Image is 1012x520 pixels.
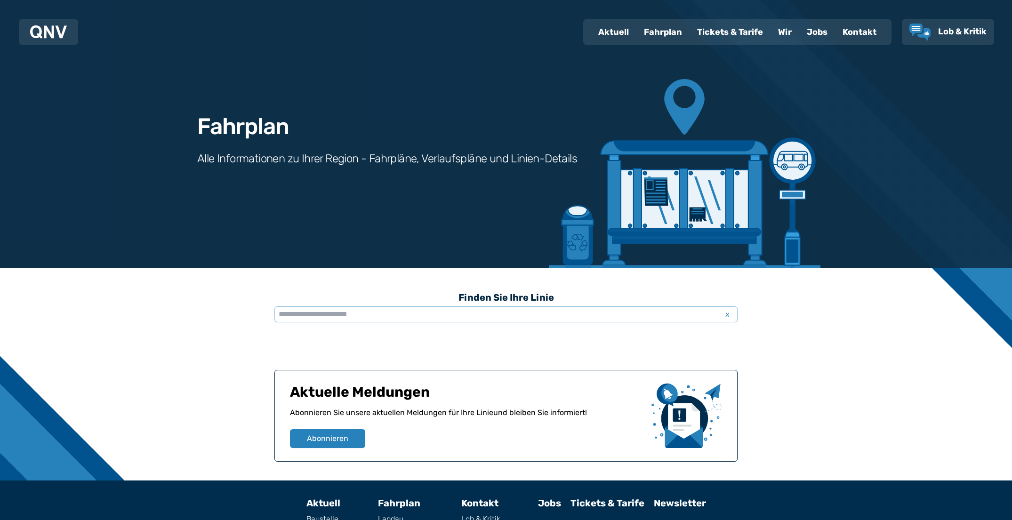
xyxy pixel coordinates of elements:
a: Fahrplan [636,20,690,44]
a: QNV Logo [30,23,67,41]
h1: Aktuelle Meldungen [290,384,644,407]
a: Lob & Kritik [909,24,987,40]
a: Aktuell [306,497,340,509]
button: Abonnieren [290,429,365,448]
span: Lob & Kritik [938,26,987,37]
h1: Fahrplan [197,115,289,138]
a: Wir [771,20,799,44]
a: Kontakt [461,497,498,509]
a: Newsletter [654,497,706,509]
h3: Finden Sie Ihre Linie [274,287,738,308]
a: Tickets & Tarife [570,497,644,509]
a: Aktuell [591,20,636,44]
img: QNV Logo [30,25,67,39]
span: Abonnieren [307,433,348,444]
a: Fahrplan [378,497,420,509]
h3: Alle Informationen zu Ihrer Region - Fahrpläne, Verlaufspläne und Linien-Details [197,151,577,166]
p: Abonnieren Sie unsere aktuellen Meldungen für Ihre Linie und bleiben Sie informiert! [290,407,644,429]
a: Tickets & Tarife [690,20,771,44]
a: Kontakt [835,20,884,44]
a: Jobs [538,497,561,509]
img: newsletter [651,384,722,448]
a: Jobs [799,20,835,44]
span: x [721,309,734,320]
